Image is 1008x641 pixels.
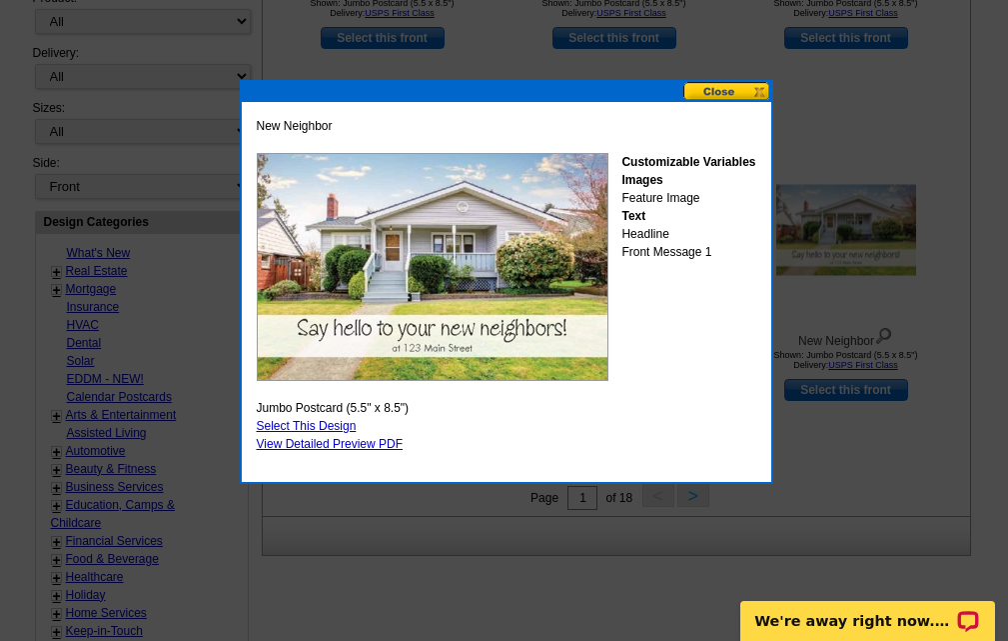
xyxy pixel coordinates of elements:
[621,153,755,261] div: Feature Image Headline Front Message 1
[257,117,333,135] span: New Neighbor
[257,419,357,433] a: Select This Design
[621,155,755,169] strong: Customizable Variables
[257,437,404,451] a: View Detailed Preview PDF
[257,399,410,417] span: Jumbo Postcard (5.5" x 8.5")
[257,153,608,381] img: JS_Jumbo_new_neighbors_Front.jpg
[621,209,645,223] strong: Text
[621,173,662,187] strong: Images
[727,578,1008,641] iframe: LiveChat chat widget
